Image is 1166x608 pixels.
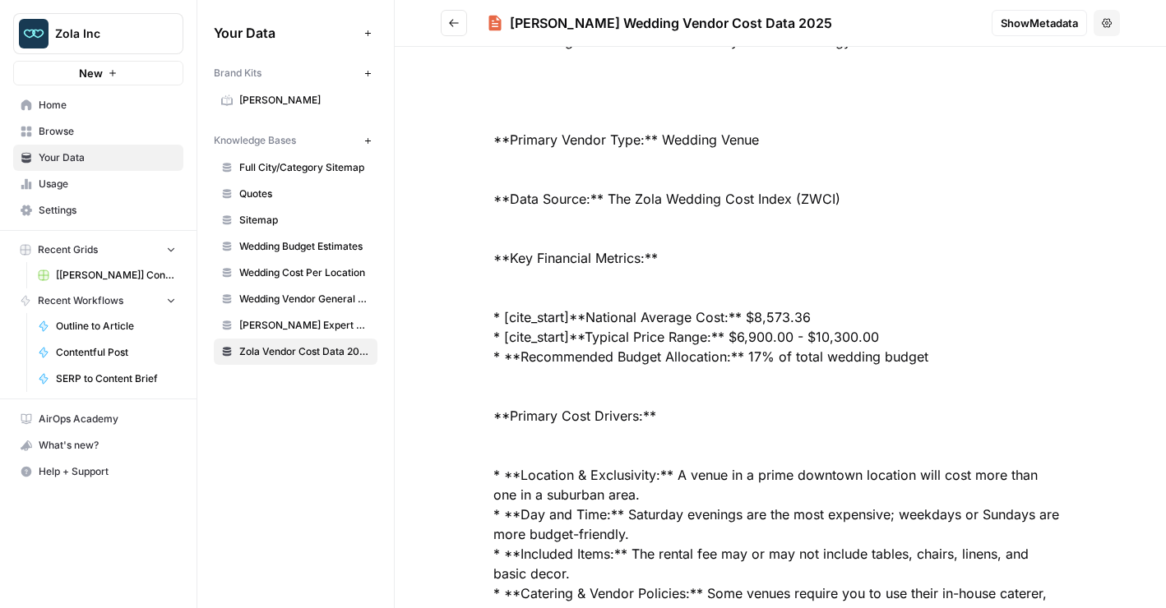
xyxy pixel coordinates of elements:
span: Outline to Article [56,319,176,334]
a: Wedding Cost Per Location [214,260,377,286]
span: Knowledge Bases [214,133,296,148]
span: Recent Workflows [38,293,123,308]
a: [PERSON_NAME] Expert Advice Articles [214,312,377,339]
span: Your Data [39,150,176,165]
span: Wedding Vendor General Sitemap [239,292,370,306]
a: [PERSON_NAME] [214,87,377,113]
a: AirOps Academy [13,406,183,432]
span: Recent Grids [38,242,98,257]
span: New [79,65,103,81]
a: Contentful Post [30,339,183,366]
span: SERP to Content Brief [56,371,176,386]
span: AirOps Academy [39,412,176,426]
span: Settings [39,203,176,218]
span: Wedding Budget Estimates [239,239,370,254]
button: Help + Support [13,458,183,485]
span: [[PERSON_NAME]] Content Creation [56,268,176,283]
span: Home [39,98,176,113]
div: [PERSON_NAME] Wedding Vendor Cost Data 2025 [510,13,832,33]
span: Full City/Category Sitemap [239,160,370,175]
a: Quotes [214,181,377,207]
span: Usage [39,177,176,191]
a: Settings [13,197,183,223]
span: Sitemap [239,213,370,228]
a: Outline to Article [30,313,183,339]
a: [[PERSON_NAME]] Content Creation [30,262,183,288]
span: Zola Vendor Cost Data 2025 [239,344,370,359]
div: What's new? [14,433,183,458]
span: [PERSON_NAME] [239,93,370,108]
span: Show Metadata [1001,15,1078,31]
span: Help + Support [39,464,176,479]
a: Zola Vendor Cost Data 2025 [214,339,377,365]
button: New [13,61,183,85]
button: Workspace: Zola Inc [13,13,183,54]
span: Browse [39,124,176,139]
button: ShowMetadata [992,10,1087,36]
span: [PERSON_NAME] Expert Advice Articles [239,318,370,333]
a: Wedding Budget Estimates [214,233,377,260]
button: Recent Workflows [13,288,183,313]
button: Recent Grids [13,237,183,262]
a: SERP to Content Brief [30,366,183,392]
span: Wedding Cost Per Location [239,265,370,280]
span: Quotes [239,187,370,201]
button: What's new? [13,432,183,458]
a: Your Data [13,145,183,171]
a: Browse [13,118,183,145]
img: Zola Inc Logo [19,19,49,48]
span: Contentful Post [56,345,176,360]
span: Zola Inc [55,25,155,42]
a: Home [13,92,183,118]
span: Your Data [214,23,358,43]
span: Brand Kits [214,66,261,81]
a: Sitemap [214,207,377,233]
a: Wedding Vendor General Sitemap [214,286,377,312]
a: Full City/Category Sitemap [214,154,377,181]
button: Go back [441,10,467,36]
a: Usage [13,171,183,197]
